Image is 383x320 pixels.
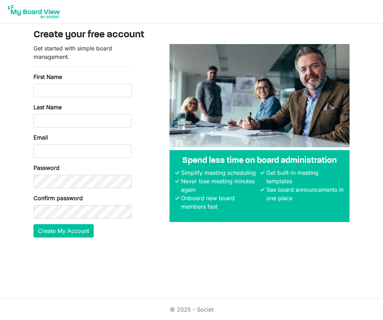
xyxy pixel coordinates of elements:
[179,168,259,177] li: Simplify meeting scheduling
[33,194,83,202] label: Confirm password
[6,3,62,20] img: My Board View Logo
[33,45,112,60] span: Get started with simple board management.
[179,194,259,211] li: Onboard new board members fast
[169,44,350,147] img: A photograph of board members sitting at a table
[175,156,344,166] h4: Spend less time on board administration
[265,185,344,202] li: See board announcements in one place
[33,224,94,238] button: Create My Account
[33,164,60,172] label: Password
[33,73,62,81] label: First Name
[170,306,214,313] a: © 2025 - Societ
[179,177,259,194] li: Never lose meeting minutes again
[33,103,62,111] label: Last Name
[265,168,344,185] li: Get built-in meeting templates
[33,133,48,142] label: Email
[33,29,350,41] h3: Create your free account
